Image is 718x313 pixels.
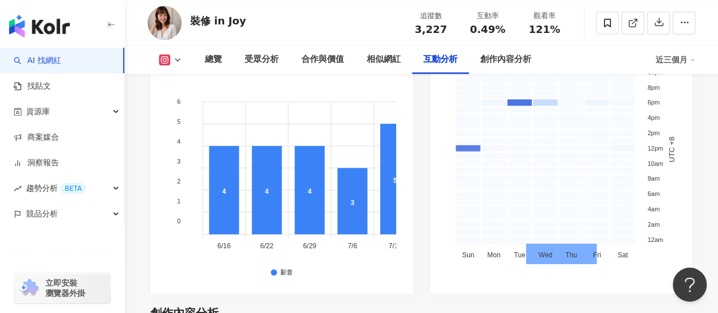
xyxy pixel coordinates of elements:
[647,99,659,106] tspan: 6pm
[60,183,86,194] div: BETA
[260,242,274,250] tspan: 6/22
[647,114,659,121] tspan: 4pm
[18,279,40,297] img: chrome extension
[647,145,663,152] tspan: 12pm
[26,99,50,124] span: 資源庫
[647,160,663,167] tspan: 10am
[15,273,110,303] a: chrome extension立即安裝 瀏覽器外掛
[9,15,70,37] img: logo
[303,242,317,250] tspan: 6/29
[205,53,222,66] div: 總覽
[177,198,180,205] tspan: 1
[667,137,676,162] text: UTC +8
[14,185,22,193] span: rise
[26,176,86,201] span: 趨勢分析
[14,55,61,66] a: searchAI 找網紅
[177,118,180,125] tspan: 5
[26,201,58,227] span: 競品分析
[347,242,357,250] tspan: 7/6
[190,14,246,28] div: 裝修 in Joy
[480,53,531,66] div: 創作內容分析
[367,53,401,66] div: 相似網紅
[301,53,344,66] div: 合作與價值
[409,10,452,22] div: 追蹤數
[673,268,707,302] iframe: Help Scout Beacon - Open
[415,23,447,35] span: 3,227
[647,69,663,76] tspan: 10pm
[538,251,552,259] tspan: Wed
[280,269,293,277] div: 影音
[245,53,279,66] div: 受眾分析
[647,84,659,91] tspan: 8pm
[528,24,560,35] span: 121%
[647,236,663,243] tspan: 12am
[389,242,402,250] tspan: 7/13
[647,206,659,212] tspan: 4am
[177,138,180,145] tspan: 4
[565,251,577,259] tspan: Thu
[14,157,59,169] a: 洞察報告
[217,242,231,250] tspan: 6/16
[177,218,180,224] tspan: 0
[656,51,695,69] div: 近三個月
[647,130,659,136] tspan: 2pm
[148,6,182,40] img: KOL Avatar
[487,251,500,259] tspan: Mon
[177,178,180,185] tspan: 2
[462,251,474,259] tspan: Sun
[177,98,180,105] tspan: 6
[647,176,659,182] tspan: 8am
[14,132,59,143] a: 商案媒合
[514,251,526,259] tspan: Tue
[14,81,51,92] a: 找貼文
[647,221,659,228] tspan: 2am
[466,10,509,22] div: 互動率
[470,24,505,35] span: 0.49%
[593,251,601,259] tspan: Fri
[45,278,85,298] span: 立即安裝 瀏覽器外掛
[177,158,180,165] tspan: 3
[617,251,628,259] tspan: Sat
[647,190,659,197] tspan: 6am
[423,53,457,66] div: 互動分析
[523,10,566,22] div: 觀看率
